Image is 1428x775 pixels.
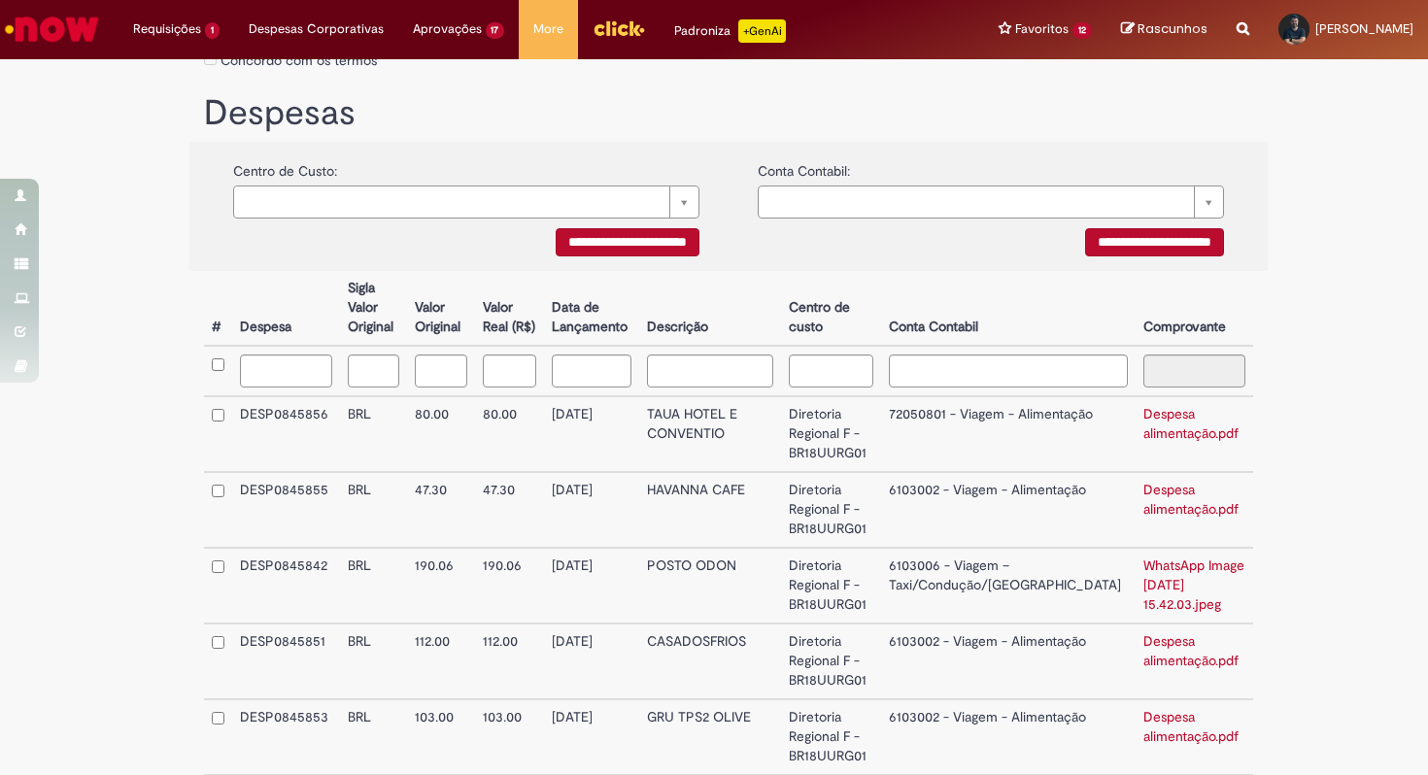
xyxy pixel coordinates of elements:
[232,271,340,346] th: Despesa
[781,271,881,346] th: Centro de custo
[475,472,543,548] td: 47.30
[249,19,384,39] span: Despesas Corporativas
[2,10,102,49] img: ServiceNow
[475,271,543,346] th: Valor Real (R$)
[407,271,475,346] th: Valor Original
[232,548,340,623] td: DESP0845842
[340,548,407,623] td: BRL
[1136,396,1253,472] td: Despesa alimentação.pdf
[340,396,407,472] td: BRL
[544,623,640,699] td: [DATE]
[881,271,1136,346] th: Conta Contabil
[233,152,337,181] label: Centro de Custo:
[407,699,475,775] td: 103.00
[1015,19,1069,39] span: Favoritos
[781,472,881,548] td: Diretoria Regional F - BR18UURG01
[340,623,407,699] td: BRL
[881,623,1136,699] td: 6103002 - Viagem - Alimentação
[233,185,699,219] a: Limpar campo {0}
[1143,708,1239,745] a: Despesa alimentação.pdf
[881,699,1136,775] td: 6103002 - Viagem - Alimentação
[639,623,781,699] td: CASADOSFRIOS
[639,699,781,775] td: GRU TPS2 OLIVE
[205,22,220,39] span: 1
[407,548,475,623] td: 190.06
[1143,632,1239,669] a: Despesa alimentação.pdf
[340,699,407,775] td: BRL
[544,548,640,623] td: [DATE]
[232,623,340,699] td: DESP0845851
[1315,20,1413,37] span: [PERSON_NAME]
[881,396,1136,472] td: 72050801 - Viagem - Alimentação
[232,396,340,472] td: DESP0845856
[533,19,563,39] span: More
[340,472,407,548] td: BRL
[781,623,881,699] td: Diretoria Regional F - BR18UURG01
[544,472,640,548] td: [DATE]
[486,22,505,39] span: 17
[1136,472,1253,548] td: Despesa alimentação.pdf
[475,396,543,472] td: 80.00
[1143,481,1239,518] a: Despesa alimentação.pdf
[1143,405,1239,442] a: Despesa alimentação.pdf
[407,396,475,472] td: 80.00
[674,19,786,43] div: Padroniza
[544,271,640,346] th: Data de Lançamento
[544,699,640,775] td: [DATE]
[475,548,543,623] td: 190.06
[1136,271,1253,346] th: Comprovante
[639,548,781,623] td: POSTO ODON
[758,185,1224,219] a: Limpar campo {0}
[407,623,475,699] td: 112.00
[544,396,640,472] td: [DATE]
[639,472,781,548] td: HAVANNA CAFE
[781,548,881,623] td: Diretoria Regional F - BR18UURG01
[232,472,340,548] td: DESP0845855
[881,548,1136,623] td: 6103006 - Viagem – Taxi/Condução/[GEOGRAPHIC_DATA]
[340,271,407,346] th: Sigla Valor Original
[1136,699,1253,775] td: Despesa alimentação.pdf
[133,19,201,39] span: Requisições
[1136,548,1253,623] td: WhatsApp Image [DATE] 15.42.03.jpeg
[639,396,781,472] td: TAUA HOTEL E CONVENTIO
[204,271,232,346] th: #
[781,396,881,472] td: Diretoria Regional F - BR18UURG01
[475,623,543,699] td: 112.00
[758,152,850,181] label: Conta Contabil:
[204,94,1253,133] h1: Despesas
[1143,556,1244,613] a: WhatsApp Image [DATE] 15.42.03.jpeg
[413,19,482,39] span: Aprovações
[1072,22,1092,39] span: 12
[407,472,475,548] td: 47.30
[1138,19,1207,38] span: Rascunhos
[232,699,340,775] td: DESP0845853
[738,19,786,43] p: +GenAi
[1136,623,1253,699] td: Despesa alimentação.pdf
[639,271,781,346] th: Descrição
[1121,20,1207,39] a: Rascunhos
[593,14,645,43] img: click_logo_yellow_360x200.png
[881,472,1136,548] td: 6103002 - Viagem - Alimentação
[781,699,881,775] td: Diretoria Regional F - BR18UURG01
[475,699,543,775] td: 103.00
[221,51,377,70] label: Concordo com os termos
